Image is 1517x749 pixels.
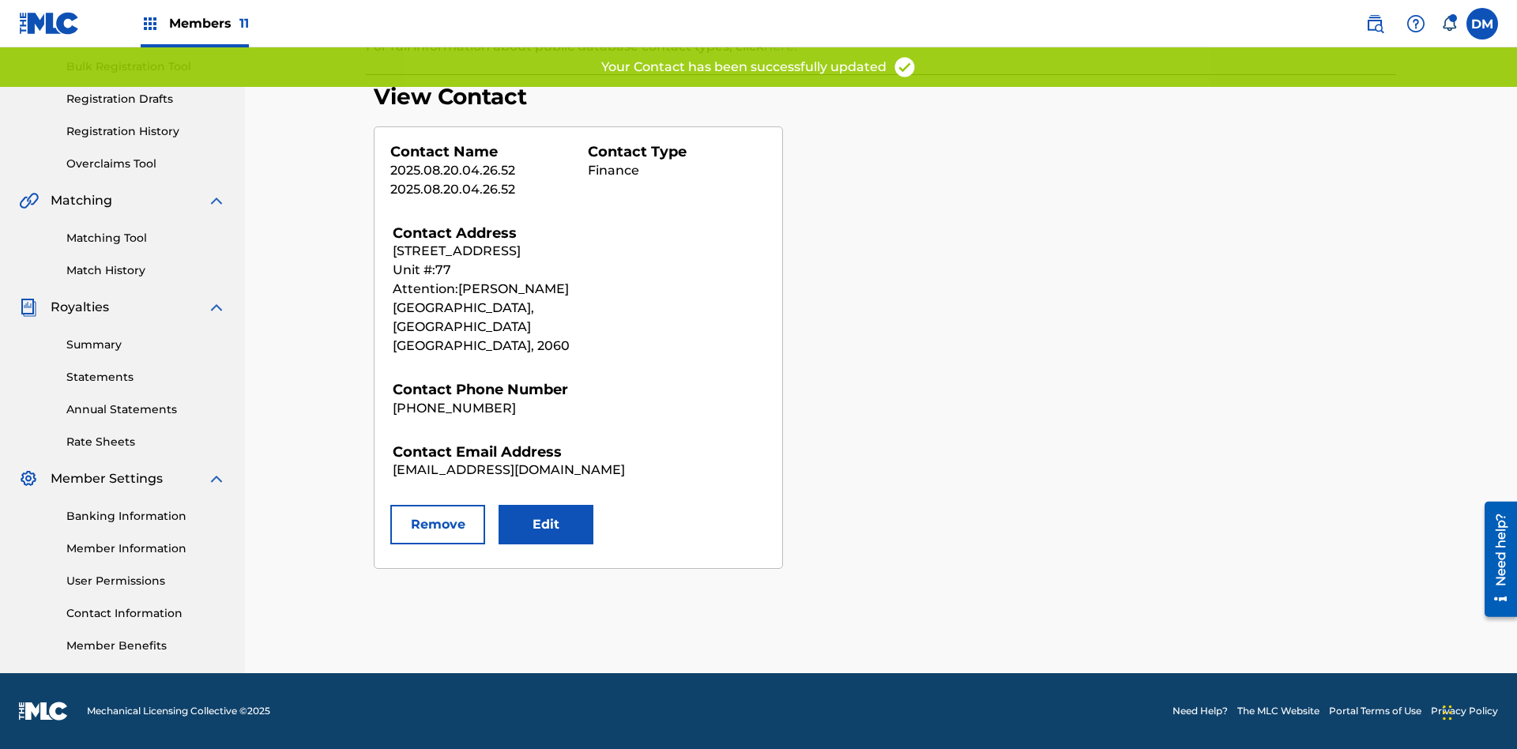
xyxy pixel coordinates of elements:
img: expand [207,469,226,488]
iframe: Resource Center [1473,495,1517,625]
p: Attention: [PERSON_NAME] [393,280,661,299]
div: Help [1400,8,1432,40]
p: Finance [588,161,766,180]
span: 11 [239,16,249,31]
p: 2025.08.20.04.26.52 2025.08.20.04.26.52 [390,161,569,199]
a: Need Help? [1173,704,1228,718]
a: User Permissions [66,573,226,589]
p: Your Contact has been successfully updated [601,58,886,77]
h5: Contact Name [390,143,569,161]
span: Matching [51,191,112,210]
p: Unit #: 77 [393,261,661,280]
a: Rate Sheets [66,434,226,450]
a: Contact Information [66,605,226,622]
a: Public Search [1359,8,1391,40]
img: expand [207,298,226,317]
a: Registration History [66,123,226,140]
button: Remove [390,505,485,544]
img: Matching [19,191,39,210]
a: Summary [66,337,226,353]
span: Members [169,14,249,32]
a: Matching Tool [66,230,226,247]
img: expand [207,191,226,210]
span: Member Settings [51,469,163,488]
div: Drag [1443,689,1452,736]
p: [EMAIL_ADDRESS][DOMAIN_NAME] [393,461,661,480]
h5: Contact Type [588,143,766,161]
iframe: Chat Widget [1438,673,1517,749]
img: access [893,55,917,79]
p: [PHONE_NUMBER] [393,399,661,418]
span: Mechanical Licensing Collective © 2025 [87,704,270,718]
button: Edit [499,505,593,544]
p: [GEOGRAPHIC_DATA], 2060 [393,337,661,356]
img: Royalties [19,298,38,317]
img: logo [19,702,68,721]
a: Match History [66,262,226,279]
a: Overclaims Tool [66,156,226,172]
a: Banking Information [66,508,226,525]
img: search [1365,14,1384,33]
a: The MLC Website [1237,704,1319,718]
div: User Menu [1466,8,1498,40]
span: Royalties [51,298,109,317]
a: Registration Drafts [66,91,226,107]
h5: Contact Phone Number [393,381,661,399]
a: Statements [66,369,226,386]
a: Annual Statements [66,401,226,418]
p: [STREET_ADDRESS] [393,242,661,261]
a: Member Benefits [66,638,226,654]
img: Member Settings [19,469,38,488]
a: Member Information [66,540,226,557]
a: Portal Terms of Use [1329,704,1421,718]
h5: Contact Email Address [393,443,661,461]
a: Privacy Policy [1431,704,1498,718]
img: MLC Logo [19,12,80,35]
img: help [1406,14,1425,33]
p: [GEOGRAPHIC_DATA], [GEOGRAPHIC_DATA] [393,299,661,337]
h5: Contact Address [393,224,661,243]
div: Notifications [1441,16,1457,32]
h3: View Contact [374,83,1396,111]
img: Top Rightsholders [141,14,160,33]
